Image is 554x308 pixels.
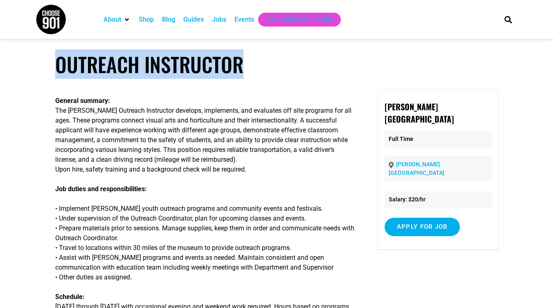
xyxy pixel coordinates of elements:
[183,15,204,25] a: Guides
[55,185,147,193] strong: Job duties and responsibilities:
[55,293,85,301] strong: Schedule:
[385,131,492,147] p: Full Time
[55,97,110,105] strong: General summary:
[162,15,175,25] a: Blog
[385,100,454,125] strong: [PERSON_NAME][GEOGRAPHIC_DATA]
[502,13,515,26] div: Search
[139,15,154,25] a: Shop
[55,96,355,174] p: The [PERSON_NAME] Outreach Instructor develops, implements, and evaluates off site programs for a...
[385,218,460,236] input: Apply for job
[55,204,355,282] p: • Implement [PERSON_NAME] youth outreach programs and community events and festivals. • Under sup...
[389,161,444,176] a: [PERSON_NAME][GEOGRAPHIC_DATA]
[55,52,498,76] h1: Outreach Instructor
[212,15,226,25] a: Jobs
[385,191,492,208] li: Salary: $20/hr
[104,15,121,25] a: About
[99,13,135,27] div: About
[266,15,333,25] a: Get Choose901 Emails
[234,15,254,25] a: Events
[99,13,491,27] nav: Main nav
